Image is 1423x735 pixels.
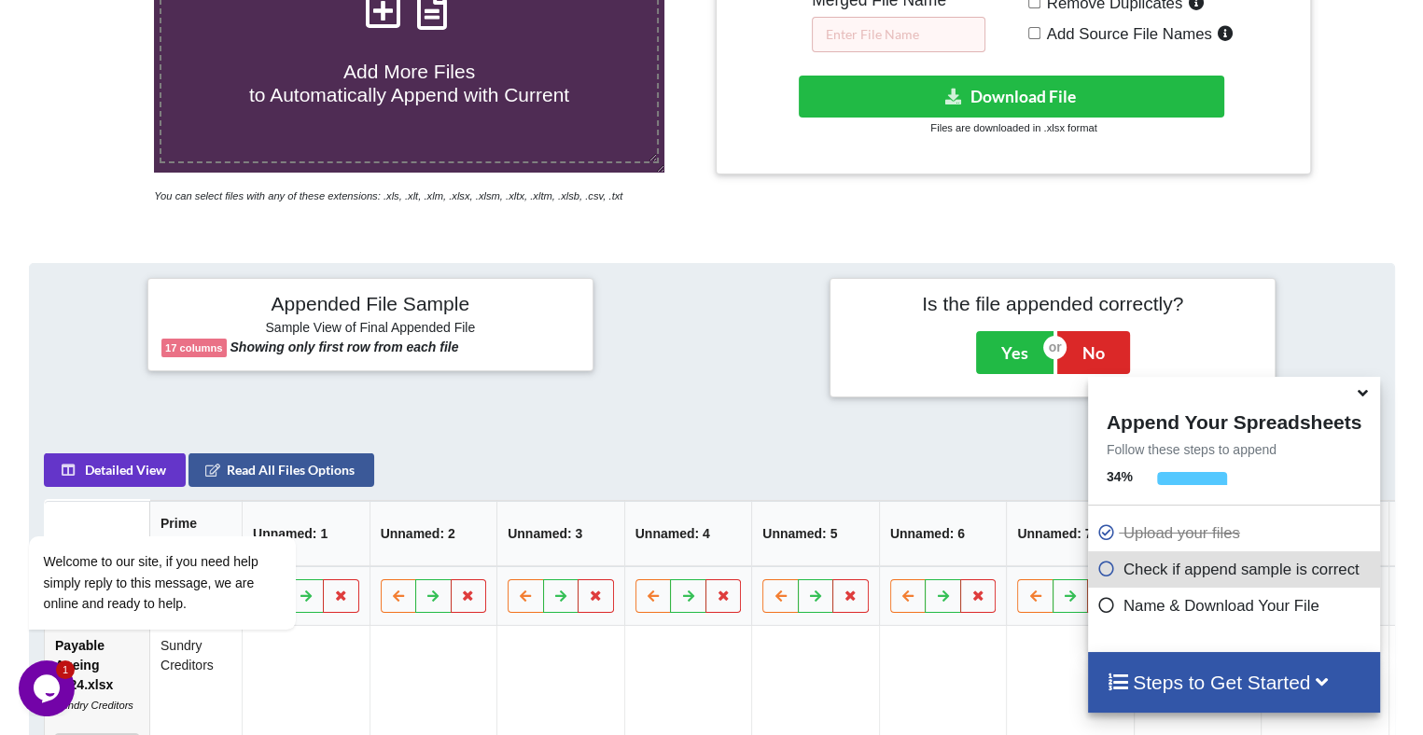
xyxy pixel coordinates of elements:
h6: Sample View of Final Appended File [161,320,579,339]
h4: Is the file appended correctly? [844,292,1262,315]
span: Add Source File Names [1040,25,1212,43]
i: Sundry Creditors [54,699,133,710]
b: 34 % [1107,469,1133,484]
button: Download File [799,76,1224,118]
small: Files are downloaded in .xlsx format [930,122,1096,133]
th: Unnamed: 5 [750,500,878,565]
input: Enter File Name [812,17,985,52]
p: Follow these steps to append [1088,440,1380,459]
i: You can select files with any of these extensions: .xls, .xlt, .xlm, .xlsx, .xlsm, .xltx, .xltm, ... [154,190,622,201]
button: Read All Files Options [188,452,373,486]
p: Name & Download Your File [1097,594,1375,617]
th: Unnamed: 7 [1005,500,1133,565]
button: No [1057,331,1130,374]
th: Unnamed: 4 [623,500,751,565]
th: Unnamed: 6 [878,500,1006,565]
h4: Appended File Sample [161,292,579,318]
b: Showing only first row from each file [230,340,458,354]
button: Yes [976,331,1053,374]
p: Upload your files [1097,521,1375,545]
h4: Append Your Spreadsheets [1088,406,1380,434]
iframe: chat widget [19,660,78,716]
b: 17 columns [165,342,223,354]
p: Check if append sample is correct [1097,558,1375,581]
h4: Steps to Get Started [1107,671,1361,694]
iframe: chat widget [19,367,355,651]
th: Unnamed: 3 [495,500,623,565]
span: Add More Files to Automatically Append with Current [249,61,569,105]
th: Unnamed: 2 [369,500,496,565]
